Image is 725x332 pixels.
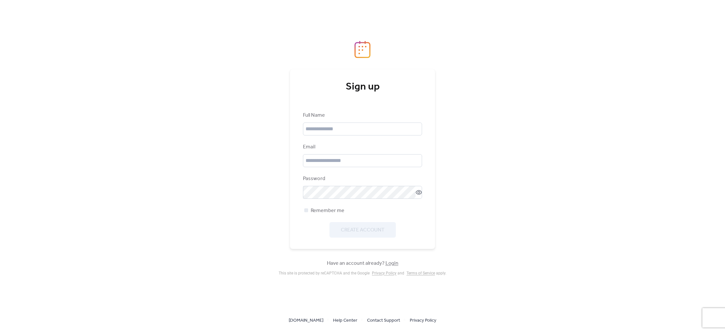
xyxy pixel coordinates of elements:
[311,207,344,215] span: Remember me
[333,317,357,325] span: Help Center
[385,258,398,268] a: Login
[367,317,400,325] span: Contact Support
[303,80,422,93] div: Sign up
[327,260,398,267] span: Have an account already?
[333,316,357,324] a: Help Center
[407,271,435,275] a: Terms of Service
[289,316,323,324] a: [DOMAIN_NAME]
[279,271,446,275] div: This site is protected by reCAPTCHA and the Google and apply .
[289,317,323,325] span: [DOMAIN_NAME]
[367,316,400,324] a: Contact Support
[410,316,436,324] a: Privacy Policy
[372,271,396,275] a: Privacy Policy
[303,143,421,151] div: Email
[410,317,436,325] span: Privacy Policy
[303,112,421,119] div: Full Name
[303,175,421,183] div: Password
[354,41,371,58] img: logo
